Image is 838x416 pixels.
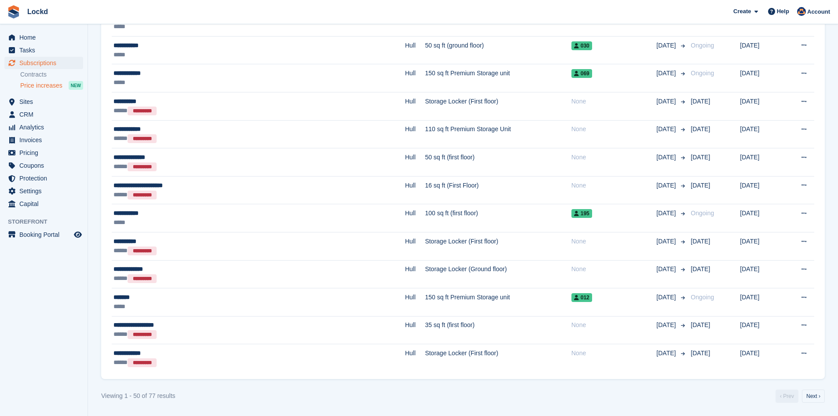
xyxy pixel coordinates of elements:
[740,232,783,260] td: [DATE]
[656,181,677,190] span: [DATE]
[691,294,714,301] span: Ongoing
[425,64,571,92] td: 150 sq ft Premium Storage unit
[405,288,425,317] td: Hull
[656,97,677,106] span: [DATE]
[740,344,783,372] td: [DATE]
[425,36,571,64] td: 50 sq ft (ground floor)
[19,147,72,159] span: Pricing
[425,204,571,232] td: 100 sq ft (first floor)
[405,120,425,148] td: Hull
[20,81,83,90] a: Price increases NEW
[777,7,789,16] span: Help
[69,81,83,90] div: NEW
[19,44,72,56] span: Tasks
[656,209,677,218] span: [DATE]
[571,349,657,358] div: None
[19,172,72,184] span: Protection
[405,232,425,260] td: Hull
[656,41,677,50] span: [DATE]
[571,97,657,106] div: None
[4,159,83,172] a: menu
[4,96,83,108] a: menu
[425,260,571,288] td: Storage Locker (Ground floor)
[101,391,176,401] div: Viewing 1 - 50 of 77 results
[774,390,827,403] nav: Pages
[571,293,592,302] span: 012
[20,70,83,79] a: Contracts
[405,260,425,288] td: Hull
[571,69,592,78] span: 069
[691,182,710,189] span: [DATE]
[4,108,83,121] a: menu
[4,147,83,159] a: menu
[691,210,714,217] span: Ongoing
[19,198,72,210] span: Capital
[405,92,425,120] td: Hull
[740,120,783,148] td: [DATE]
[19,134,72,146] span: Invoices
[19,57,72,69] span: Subscriptions
[656,125,677,134] span: [DATE]
[740,204,783,232] td: [DATE]
[740,92,783,120] td: [DATE]
[4,172,83,184] a: menu
[733,7,751,16] span: Create
[4,185,83,197] a: menu
[405,176,425,204] td: Hull
[425,288,571,317] td: 150 sq ft Premium Storage unit
[571,153,657,162] div: None
[19,185,72,197] span: Settings
[656,293,677,302] span: [DATE]
[571,41,592,50] span: 030
[691,70,714,77] span: Ongoing
[405,148,425,177] td: Hull
[7,5,20,18] img: stora-icon-8386f47178a22dfd0bd8f6a31ec36ba5ce8667c1dd55bd0f319d3a0aa187defe.svg
[656,69,677,78] span: [DATE]
[4,228,83,241] a: menu
[425,344,571,372] td: Storage Locker (First floor)
[425,120,571,148] td: 110 sq ft Premium Storage Unit
[691,42,714,49] span: Ongoing
[405,36,425,64] td: Hull
[20,81,62,90] span: Price increases
[776,390,798,403] a: Previous
[740,316,783,344] td: [DATE]
[740,176,783,204] td: [DATE]
[571,265,657,274] div: None
[691,125,710,133] span: [DATE]
[740,64,783,92] td: [DATE]
[571,237,657,246] div: None
[4,134,83,146] a: menu
[425,316,571,344] td: 35 sq ft (first floor)
[425,148,571,177] td: 50 sq ft (first floor)
[8,217,88,226] span: Storefront
[691,265,710,272] span: [DATE]
[425,176,571,204] td: 16 sq ft (First Floor)
[691,98,710,105] span: [DATE]
[656,349,677,358] span: [DATE]
[656,265,677,274] span: [DATE]
[740,148,783,177] td: [DATE]
[797,7,806,16] img: Kris Thompson
[405,64,425,92] td: Hull
[691,154,710,161] span: [DATE]
[571,320,657,330] div: None
[740,260,783,288] td: [DATE]
[656,153,677,162] span: [DATE]
[19,121,72,133] span: Analytics
[425,92,571,120] td: Storage Locker (First floor)
[19,31,72,44] span: Home
[740,288,783,317] td: [DATE]
[691,350,710,357] span: [DATE]
[24,4,51,19] a: Lockd
[691,321,710,328] span: [DATE]
[19,108,72,121] span: CRM
[405,344,425,372] td: Hull
[4,121,83,133] a: menu
[4,31,83,44] a: menu
[571,209,592,218] span: 195
[19,228,72,241] span: Booking Portal
[807,7,830,16] span: Account
[740,36,783,64] td: [DATE]
[4,57,83,69] a: menu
